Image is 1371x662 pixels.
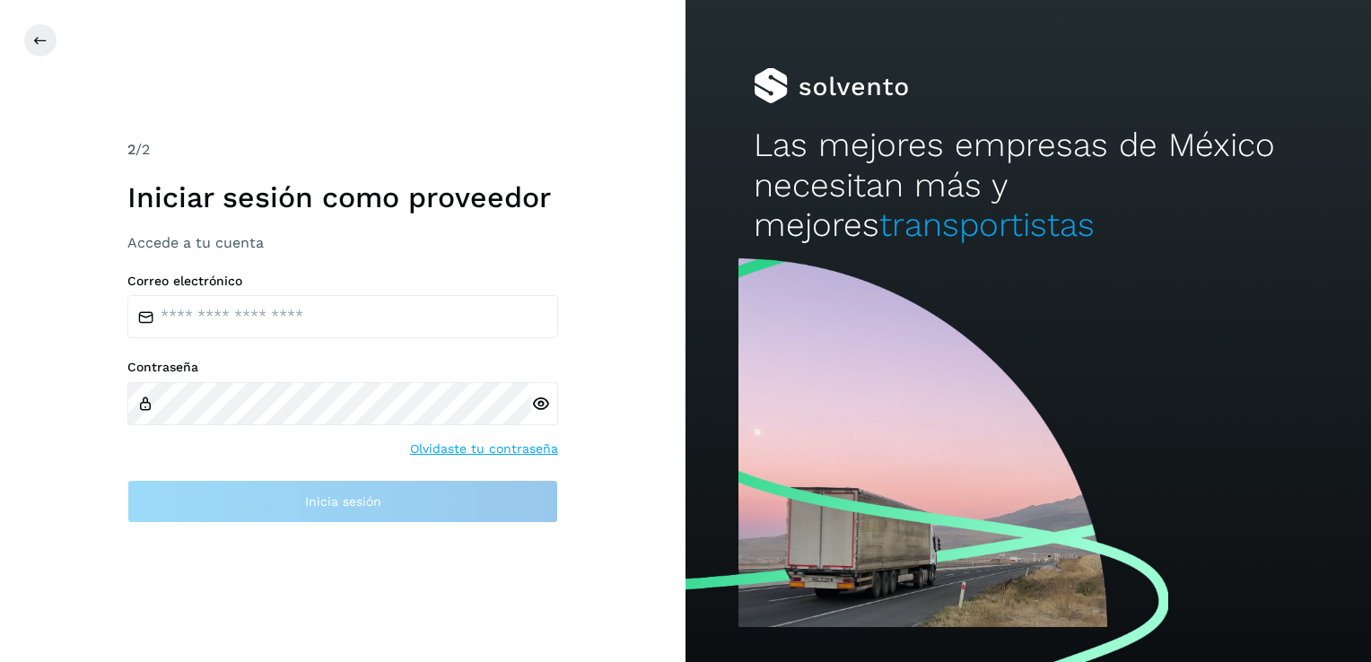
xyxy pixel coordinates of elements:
[127,480,558,523] button: Inicia sesión
[305,495,381,508] span: Inicia sesión
[127,141,135,158] span: 2
[754,126,1302,245] h2: Las mejores empresas de México necesitan más y mejores
[127,180,558,214] h1: Iniciar sesión como proveedor
[410,440,558,458] a: Olvidaste tu contraseña
[127,234,558,251] h3: Accede a tu cuenta
[127,360,558,375] label: Contraseña
[127,274,558,289] label: Correo electrónico
[879,205,1095,244] span: transportistas
[127,139,558,161] div: /2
